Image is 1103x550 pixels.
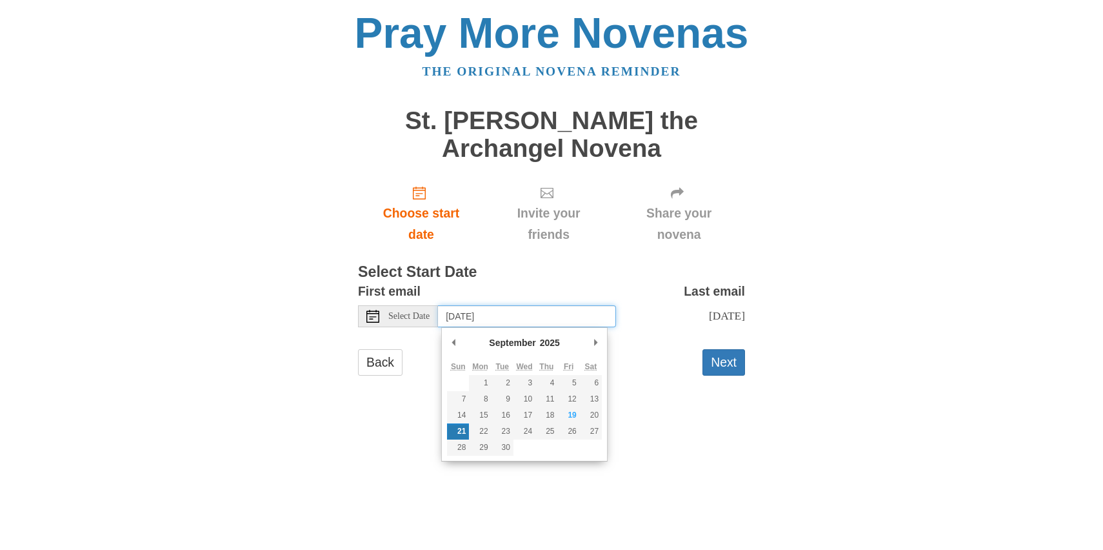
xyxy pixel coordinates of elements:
button: 28 [447,440,469,456]
button: 15 [469,407,491,423]
a: Pray More Novenas [355,9,749,57]
button: 18 [535,407,557,423]
button: 1 [469,375,491,391]
button: 17 [513,407,535,423]
button: 29 [469,440,491,456]
button: 14 [447,407,469,423]
button: 7 [447,391,469,407]
input: Use the arrow keys to pick a date [438,305,616,327]
button: Next [702,349,745,376]
button: 6 [580,375,602,391]
label: First email [358,281,421,302]
abbr: Thursday [539,362,553,371]
button: Previous Month [447,333,460,352]
abbr: Tuesday [496,362,509,371]
div: 2025 [538,333,562,352]
abbr: Monday [472,362,488,371]
button: 27 [580,423,602,440]
h1: St. [PERSON_NAME] the Archangel Novena [358,107,745,162]
button: 9 [492,391,513,407]
button: 12 [557,391,579,407]
abbr: Wednesday [517,362,533,371]
button: 16 [492,407,513,423]
a: The original novena reminder [422,65,681,78]
button: 24 [513,423,535,440]
div: Click "Next" to confirm your start date first. [613,175,745,252]
span: Select Date [388,312,430,321]
button: 2 [492,375,513,391]
button: 26 [557,423,579,440]
abbr: Saturday [585,362,597,371]
button: 10 [513,391,535,407]
button: 25 [535,423,557,440]
button: 22 [469,423,491,440]
button: 8 [469,391,491,407]
span: Invite your friends [497,203,600,245]
button: 30 [492,440,513,456]
abbr: Sunday [451,362,466,371]
h3: Select Start Date [358,264,745,281]
button: 11 [535,391,557,407]
span: Choose start date [371,203,472,245]
div: Click "Next" to confirm your start date first. [484,175,613,252]
button: 3 [513,375,535,391]
button: 5 [557,375,579,391]
button: 23 [492,423,513,440]
label: Last email [684,281,745,302]
button: 19 [557,407,579,423]
abbr: Friday [564,362,573,371]
button: 13 [580,391,602,407]
button: Next Month [589,333,602,352]
button: 21 [447,423,469,440]
span: Share your novena [626,203,732,245]
button: 20 [580,407,602,423]
button: 4 [535,375,557,391]
a: Choose start date [358,175,484,252]
a: Back [358,349,402,376]
span: [DATE] [709,309,745,322]
div: September [487,333,537,352]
